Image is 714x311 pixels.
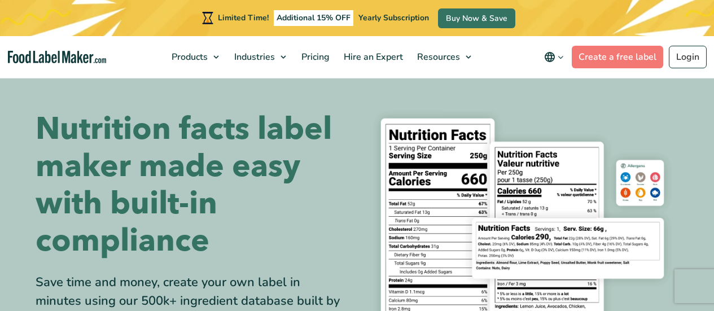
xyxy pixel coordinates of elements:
a: Create a free label [572,46,663,68]
span: Yearly Subscription [358,12,429,23]
a: Buy Now & Save [438,8,515,28]
span: Resources [414,51,461,63]
a: Industries [227,36,292,78]
a: Products [165,36,225,78]
a: Pricing [295,36,334,78]
span: Additional 15% OFF [274,10,353,26]
h1: Nutrition facts label maker made easy with built-in compliance [36,111,349,260]
span: Industries [231,51,276,63]
a: Login [669,46,707,68]
span: Limited Time! [218,12,269,23]
span: Pricing [298,51,331,63]
a: Hire an Expert [337,36,408,78]
span: Products [168,51,209,63]
span: Hire an Expert [340,51,404,63]
a: Resources [410,36,477,78]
